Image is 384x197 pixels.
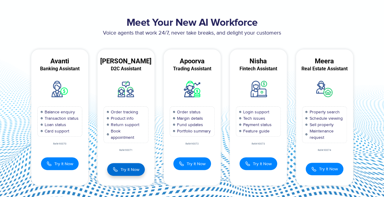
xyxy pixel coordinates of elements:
[164,143,221,145] div: Ref#:90072
[46,160,52,167] img: Call Icon
[41,157,79,170] button: Try It Now
[109,128,145,141] span: Book appointment
[187,161,206,167] span: Try It Now
[109,109,138,115] span: Order tracking
[308,122,333,128] span: Sell property
[109,122,139,128] span: Return support
[308,128,343,141] span: Maintenance request
[311,166,317,172] img: Call Icon
[175,115,203,122] span: Margin details
[27,17,358,29] h2: Meet Your New AI Workforce
[97,58,155,64] div: [PERSON_NAME]
[164,58,221,64] div: Apoorva
[113,166,118,173] img: Call Icon
[173,157,211,170] button: Try It Now
[109,115,134,122] span: Product info
[253,161,272,167] span: Try It Now
[164,66,221,72] div: Trading Assistant
[43,115,79,122] span: Transaction status
[31,66,88,72] div: Banking Assistant
[230,143,287,145] div: Ref#:90073
[43,109,75,115] span: Balance enquiry
[230,58,287,64] div: Nisha
[43,128,69,134] span: Card support
[97,66,155,72] div: D2C Assistant
[97,149,155,152] div: Ref#:90071
[296,66,353,72] div: Real Estate Assistant
[43,122,66,128] span: Loan status
[242,122,272,128] span: Payment status
[27,29,358,37] p: Voice agents that work 24/7, never take breaks, and delight your customers
[296,149,353,152] div: Ref#:90074
[175,128,211,134] span: Portfolio summary
[54,161,73,167] span: Try It Now
[242,115,265,122] span: Tech issues
[240,157,277,170] button: Try It Now
[175,122,203,128] span: Fund updates
[179,160,184,167] img: Call Icon
[31,143,88,145] div: Ref#:90070
[242,128,270,134] span: Feature guide
[245,160,250,167] img: Call Icon
[230,66,287,72] div: Fintech Assistant
[296,58,353,64] div: Meera
[31,58,88,64] div: Avanti
[107,163,145,176] button: Try It Now
[121,166,139,173] span: Try It Now
[306,163,343,175] button: Try It Now
[242,109,269,115] span: Login support
[175,109,201,115] span: Order status
[308,109,339,115] span: Property search
[308,115,342,122] span: Schedule viewing
[319,166,338,172] span: Try It Now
